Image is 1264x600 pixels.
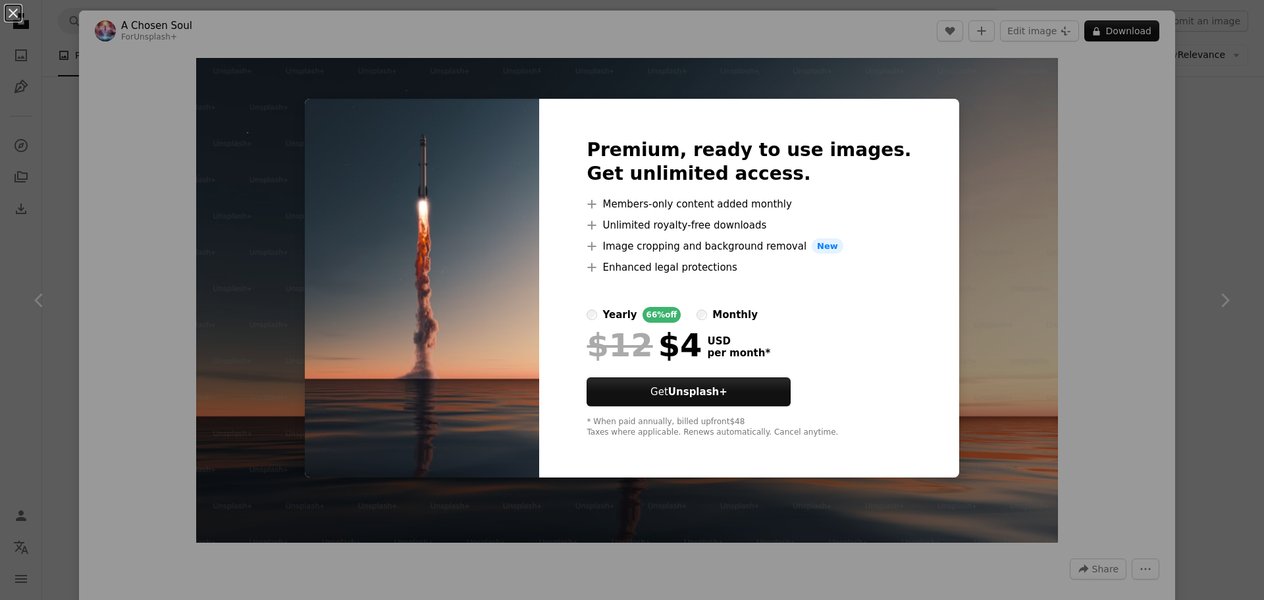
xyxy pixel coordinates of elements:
li: Image cropping and background removal [587,238,911,254]
li: Members-only content added monthly [587,196,911,212]
button: GetUnsplash+ [587,377,791,406]
strong: Unsplash+ [668,386,727,398]
li: Enhanced legal protections [587,259,911,275]
div: * When paid annually, billed upfront $48 Taxes where applicable. Renews automatically. Cancel any... [587,417,911,438]
h2: Premium, ready to use images. Get unlimited access. [587,138,911,186]
input: yearly66%off [587,310,597,320]
span: USD [707,335,770,347]
span: $12 [587,328,652,362]
span: per month * [707,347,770,359]
input: monthly [697,310,707,320]
div: yearly [602,307,637,323]
li: Unlimited royalty-free downloads [587,217,911,233]
div: monthly [712,307,758,323]
span: New [812,238,843,254]
img: premium_photo-1733983990116-7c1c28cdfe0d [305,99,539,478]
div: 66% off [643,307,681,323]
div: $4 [587,328,702,362]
